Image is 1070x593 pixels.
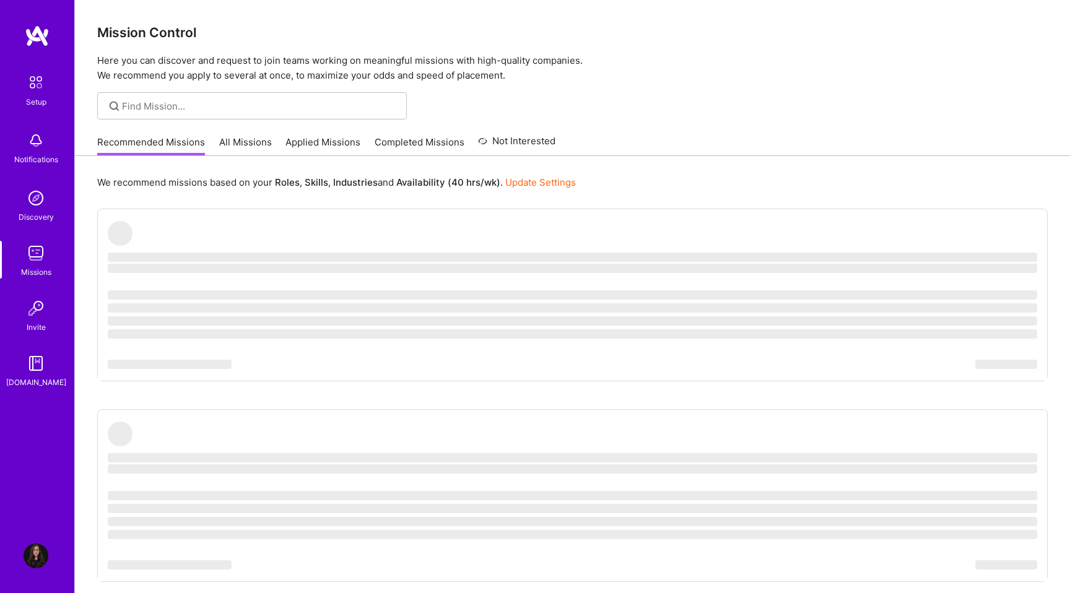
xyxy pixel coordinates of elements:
p: Here you can discover and request to join teams working on meaningful missions with high-quality ... [97,53,1048,83]
b: Roles [275,176,300,188]
a: Completed Missions [375,136,464,156]
div: Missions [21,266,51,279]
b: Skills [305,176,328,188]
img: Invite [24,296,48,321]
a: Update Settings [505,176,576,188]
b: Availability (40 hrs/wk) [396,176,500,188]
img: discovery [24,186,48,210]
img: User Avatar [24,543,48,568]
img: guide book [24,351,48,376]
div: [DOMAIN_NAME] [6,376,66,389]
a: Not Interested [478,134,555,156]
h3: Mission Control [97,25,1048,40]
img: teamwork [24,241,48,266]
a: Recommended Missions [97,136,205,156]
a: Applied Missions [285,136,360,156]
a: User Avatar [20,543,51,568]
p: We recommend missions based on your , , and . [97,176,576,189]
img: bell [24,128,48,153]
div: Notifications [14,153,58,166]
a: All Missions [219,136,272,156]
img: logo [25,25,50,47]
div: Invite [27,321,46,334]
b: Industries [333,176,378,188]
input: Find Mission... [122,100,398,113]
div: Discovery [19,210,54,223]
i: icon SearchGrey [107,99,121,113]
div: Setup [26,95,46,108]
img: setup [23,69,49,95]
